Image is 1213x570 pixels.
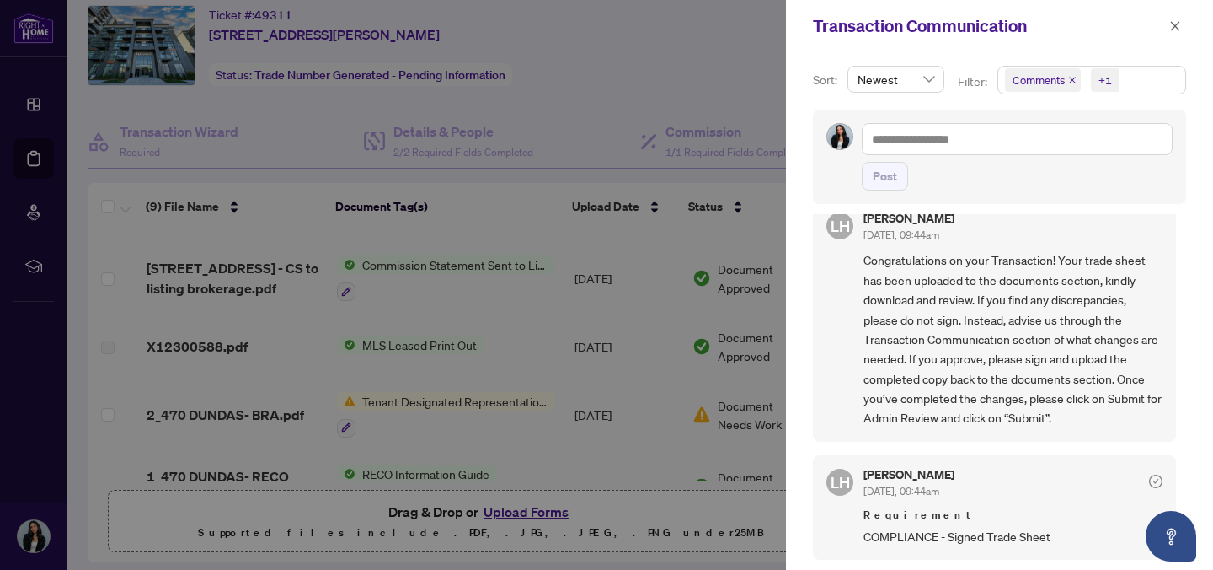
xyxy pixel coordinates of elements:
[831,214,850,238] span: LH
[813,13,1164,39] div: Transaction Communication
[813,71,841,89] p: Sort:
[863,212,954,224] h5: [PERSON_NAME]
[858,67,934,92] span: Newest
[1098,72,1112,89] div: +1
[1068,76,1077,84] span: close
[1169,20,1181,32] span: close
[863,250,1162,427] span: Congratulations on your Transaction! Your trade sheet has been uploaded to the documents section,...
[1013,72,1065,89] span: Comments
[863,507,1162,524] span: Requirement
[827,124,852,149] img: Profile Icon
[1146,511,1196,562] button: Open asap
[1149,475,1162,488] span: check-circle
[863,469,954,481] h5: [PERSON_NAME]
[1005,68,1081,92] span: Comments
[863,485,939,497] span: [DATE], 09:44am
[831,471,850,494] span: LH
[862,162,908,191] button: Post
[863,229,939,241] span: [DATE], 09:44am
[863,527,1162,546] span: COMPLIANCE - Signed Trade Sheet
[958,73,990,91] p: Filter:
